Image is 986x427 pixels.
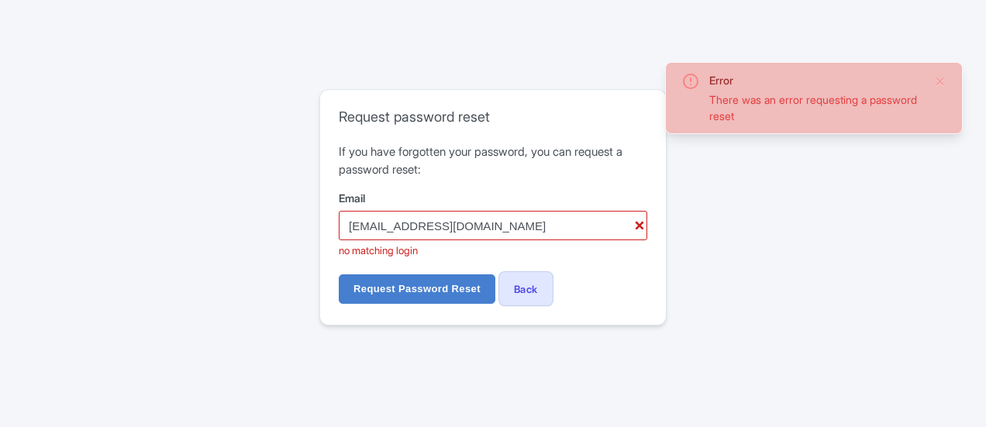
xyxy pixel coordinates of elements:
div: no matching login [339,243,647,259]
p: If you have forgotten your password, you can request a password reset: [339,143,647,178]
input: Request Password Reset [339,274,495,304]
a: Back [498,271,553,306]
div: Error [709,72,922,88]
h2: Request password reset [339,108,647,126]
label: Email [339,190,647,206]
input: username@example.com [339,211,647,240]
button: Close [934,72,946,91]
div: There was an error requesting a password reset [709,91,922,124]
